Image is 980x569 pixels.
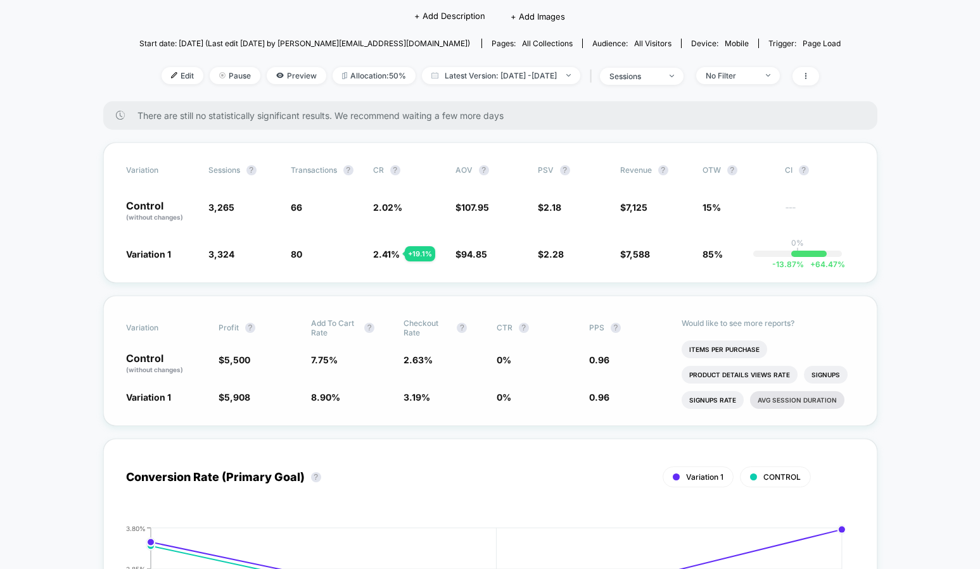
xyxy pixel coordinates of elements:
[538,202,561,213] span: $
[291,165,337,175] span: Transactions
[538,249,564,259] span: $
[682,341,767,358] li: Items Per Purchase
[587,67,600,85] span: |
[267,67,326,84] span: Preview
[511,11,565,22] span: + Add Images
[634,39,671,48] span: All Visitors
[126,366,183,373] span: (without changes)
[291,202,302,213] span: 66
[126,165,196,175] span: Variation
[208,249,234,259] span: 3,324
[682,391,744,409] li: Signups Rate
[373,249,400,259] span: 2.41 %
[497,323,512,332] span: CTR
[404,354,433,365] span: 2.63 %
[224,354,250,365] span: 5,500
[681,39,758,48] span: Device:
[497,392,511,403] span: 0 %
[479,165,489,175] button: ?
[796,247,799,257] p: |
[750,391,844,409] li: Avg Session Duration
[544,202,561,213] span: 2.18
[404,392,430,403] span: 3.19 %
[492,39,573,48] div: Pages:
[544,249,564,259] span: 2.28
[763,472,801,482] span: CONTROL
[455,249,487,259] span: $
[126,213,183,221] span: (without changes)
[364,323,374,333] button: ?
[224,392,250,403] span: 5,908
[589,354,609,365] span: 0.96
[126,249,171,259] span: Variation 1
[422,67,580,84] span: Latest Version: [DATE] - [DATE]
[414,10,485,23] span: + Add Description
[404,318,450,337] span: Checkout Rate
[311,392,340,403] span: 8.90 %
[405,246,435,261] div: + 19.1 %
[799,165,809,175] button: ?
[626,249,650,259] span: 7,588
[311,354,338,365] span: 7.75 %
[461,202,489,213] span: 107.95
[455,165,473,175] span: AOV
[785,165,855,175] span: CI
[560,165,570,175] button: ?
[725,39,749,48] span: mobile
[682,318,855,328] p: Would like to see more reports?
[219,72,226,78] img: end
[219,323,239,332] span: Profit
[126,524,146,532] tspan: 3.80%
[522,39,573,48] span: all collections
[589,392,609,403] span: 0.96
[803,39,841,48] span: Page Load
[804,366,848,384] li: Signups
[219,392,250,403] span: $
[626,202,647,213] span: 7,125
[592,39,671,48] div: Audience:
[431,72,438,78] img: calendar
[804,259,845,269] span: 64.47 %
[766,74,770,77] img: end
[139,39,470,48] span: Start date: [DATE] (Last edit [DATE] by [PERSON_NAME][EMAIL_ADDRESS][DOMAIN_NAME])
[727,165,737,175] button: ?
[703,249,723,259] span: 85%
[219,354,250,365] span: $
[373,165,384,175] span: CR
[810,259,815,269] span: +
[126,318,196,337] span: Variation
[519,323,529,333] button: ?
[343,165,353,175] button: ?
[210,67,260,84] span: Pause
[291,249,302,259] span: 80
[703,165,772,175] span: OTW
[620,249,650,259] span: $
[137,110,852,121] span: There are still no statistically significant results. We recommend waiting a few more days
[620,165,652,175] span: Revenue
[791,238,804,247] p: 0%
[311,318,358,337] span: Add To Cart Rate
[373,202,402,213] span: 2.02 %
[390,165,400,175] button: ?
[620,202,647,213] span: $
[342,72,347,79] img: rebalance
[246,165,257,175] button: ?
[457,323,467,333] button: ?
[171,72,177,78] img: edit
[658,165,668,175] button: ?
[768,39,841,48] div: Trigger:
[245,323,255,333] button: ?
[208,202,234,213] span: 3,265
[589,323,604,332] span: PPS
[497,354,511,365] span: 0 %
[686,472,723,482] span: Variation 1
[333,67,416,84] span: Allocation: 50%
[566,74,571,77] img: end
[162,67,203,84] span: Edit
[208,165,240,175] span: Sessions
[785,204,855,222] span: ---
[703,202,721,213] span: 15%
[126,392,171,403] span: Variation 1
[611,323,621,333] button: ?
[670,75,674,77] img: end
